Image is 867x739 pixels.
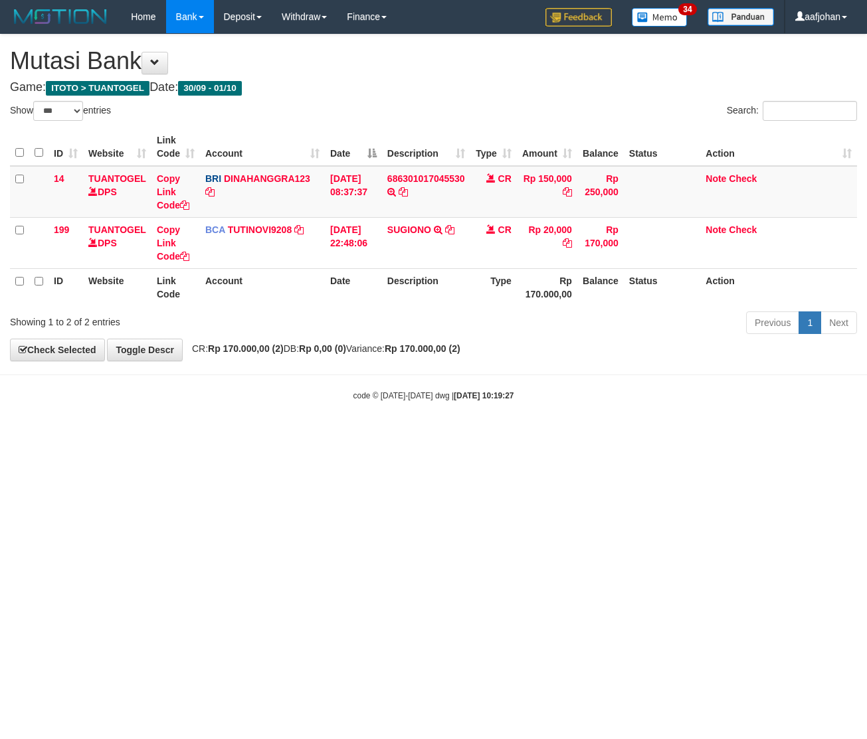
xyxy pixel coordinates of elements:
a: Copy Link Code [157,224,189,262]
td: Rp 20,000 [517,217,577,268]
td: Rp 150,000 [517,166,577,218]
span: 30/09 - 01/10 [178,81,242,96]
h4: Game: Date: [10,81,857,94]
a: Toggle Descr [107,339,183,361]
a: 686301017045530 [387,173,465,184]
th: Link Code [151,268,200,306]
th: Type [470,268,517,306]
label: Show entries [10,101,111,121]
span: 199 [54,224,69,235]
strong: Rp 0,00 (0) [299,343,346,354]
a: TUTINOVI9208 [228,224,292,235]
a: Copy Rp 20,000 to clipboard [563,238,572,248]
strong: [DATE] 10:19:27 [454,391,514,400]
a: Copy DINAHANGGRA123 to clipboard [205,187,215,197]
a: SUGIONO [387,224,431,235]
td: Rp 170,000 [577,217,624,268]
a: Check Selected [10,339,105,361]
th: ID: activate to sort column ascending [48,128,83,166]
span: CR: DB: Variance: [185,343,460,354]
span: 14 [54,173,64,184]
td: Rp 250,000 [577,166,624,218]
th: Status [624,268,700,306]
img: MOTION_logo.png [10,7,111,27]
a: Copy Link Code [157,173,189,210]
th: Rp 170.000,00 [517,268,577,306]
span: CR [498,173,512,184]
th: Type: activate to sort column ascending [470,128,517,166]
img: panduan.png [708,8,774,26]
a: Copy SUGIONO to clipboard [445,224,454,235]
th: Account [200,268,325,306]
span: 34 [678,3,696,15]
a: Copy Rp 150,000 to clipboard [563,187,572,197]
th: Action [700,268,857,306]
a: DINAHANGGRA123 [224,173,310,184]
h1: Mutasi Bank [10,48,857,74]
th: Description: activate to sort column ascending [382,128,470,166]
img: Button%20Memo.svg [632,8,688,27]
span: BRI [205,173,221,184]
div: Showing 1 to 2 of 2 entries [10,310,351,329]
span: ITOTO > TUANTOGEL [46,81,149,96]
a: TUANTOGEL [88,173,146,184]
th: Amount: activate to sort column ascending [517,128,577,166]
a: Previous [746,311,799,334]
td: DPS [83,217,151,268]
td: [DATE] 08:37:37 [325,166,382,218]
a: Check [729,224,757,235]
a: TUANTOGEL [88,224,146,235]
a: Check [729,173,757,184]
label: Search: [727,101,857,121]
th: Action: activate to sort column ascending [700,128,857,166]
input: Search: [763,101,857,121]
strong: Rp 170.000,00 (2) [385,343,460,354]
strong: Rp 170.000,00 (2) [208,343,284,354]
a: Next [820,311,857,334]
th: Link Code: activate to sort column ascending [151,128,200,166]
th: Balance [577,268,624,306]
th: Description [382,268,470,306]
select: Showentries [33,101,83,121]
th: Balance [577,128,624,166]
img: Feedback.jpg [545,8,612,27]
span: BCA [205,224,225,235]
a: 1 [799,311,821,334]
th: Date: activate to sort column descending [325,128,382,166]
a: Copy TUTINOVI9208 to clipboard [294,224,304,235]
td: [DATE] 22:48:06 [325,217,382,268]
a: Note [706,173,726,184]
td: DPS [83,166,151,218]
small: code © [DATE]-[DATE] dwg | [353,391,514,400]
th: Status [624,128,700,166]
th: Account: activate to sort column ascending [200,128,325,166]
a: Note [706,224,726,235]
th: ID [48,268,83,306]
a: Copy 686301017045530 to clipboard [399,187,408,197]
th: Website [83,268,151,306]
th: Website: activate to sort column ascending [83,128,151,166]
span: CR [498,224,512,235]
th: Date [325,268,382,306]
